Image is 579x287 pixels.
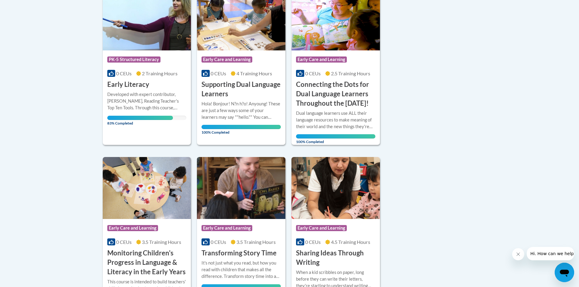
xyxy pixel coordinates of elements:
[107,248,187,276] h3: Monitoring Children's Progress in Language & Literacy in the Early Years
[202,80,281,99] h3: Supporting Dual Language Learners
[331,239,370,245] span: 4.5 Training Hours
[527,247,574,260] iframe: Message from company
[107,80,149,89] h3: Early Literacy
[142,239,181,245] span: 3.5 Training Hours
[202,260,281,280] div: It's not just what you read, but how you read with children that makes all the difference. Transf...
[107,91,187,111] div: Developed with expert contributor, [PERSON_NAME], Reading Teacher's Top Ten Tools. Through this c...
[202,225,252,231] span: Early Care and Learning
[202,125,281,129] div: Your progress
[116,70,132,76] span: 0 CEUs
[296,110,375,130] div: Dual language learners use ALL their language resources to make meaning of their world and the ne...
[211,239,226,245] span: 0 CEUs
[296,134,375,144] span: 100% Completed
[331,70,370,76] span: 2.5 Training Hours
[305,239,321,245] span: 0 CEUs
[296,248,375,267] h3: Sharing Ideas Through Writing
[107,116,173,120] div: Your progress
[236,70,272,76] span: 4 Training Hours
[202,125,281,135] span: 100% Completed
[107,116,173,125] span: 83% Completed
[555,263,574,282] iframe: Button to launch messaging window
[103,157,191,219] img: Course Logo
[296,80,375,108] h3: Connecting the Dots for Dual Language Learners Throughout the [DATE]!
[291,157,380,219] img: Course Logo
[4,4,49,9] span: Hi. How can we help?
[197,157,285,219] img: Course Logo
[296,56,347,63] span: Early Care and Learning
[211,70,226,76] span: 0 CEUs
[296,134,375,138] div: Your progress
[236,239,276,245] span: 3.5 Training Hours
[107,225,158,231] span: Early Care and Learning
[202,101,281,121] div: Hola! Bonjour! N?n h?o! Anyoung! These are just a few ways some of your learners may say ""hello....
[512,248,524,260] iframe: Close message
[142,70,177,76] span: 2 Training Hours
[296,225,347,231] span: Early Care and Learning
[202,56,252,63] span: Early Care and Learning
[202,248,277,258] h3: Transforming Story Time
[116,239,132,245] span: 0 CEUs
[107,56,160,63] span: PK-5 Structured Literacy
[305,70,321,76] span: 0 CEUs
